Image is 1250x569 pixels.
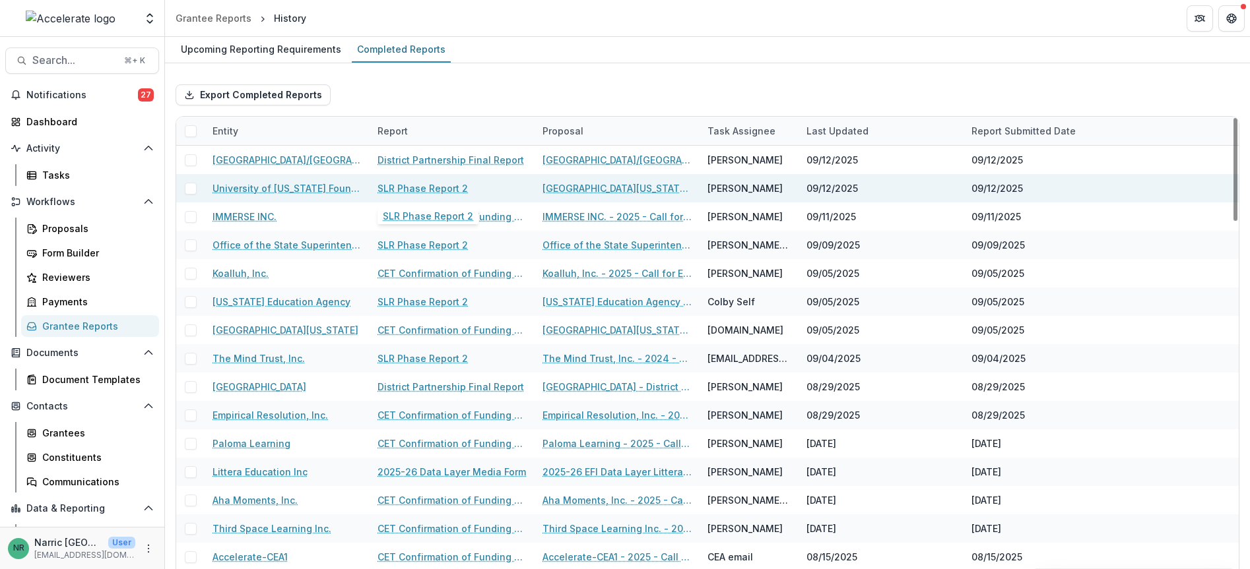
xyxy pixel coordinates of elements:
[21,446,159,468] a: Constituents
[971,465,1001,479] div: [DATE]
[543,295,692,309] a: [US_STATE] Education Agency - 2024 - States Leading Recovery (SLR) Grant Application 24-25
[176,40,346,59] div: Upcoming Reporting Requirements
[535,124,591,138] div: Proposal
[543,465,692,479] a: 2025-26 EFI Data Layer Littera Education
[32,54,116,67] span: Search...
[26,11,115,26] img: Accelerate logo
[707,238,791,252] div: [PERSON_NAME][EMAIL_ADDRESS][PERSON_NAME][DOMAIN_NAME]
[1187,5,1213,32] button: Partners
[707,323,783,337] div: [DOMAIN_NAME]
[42,222,148,235] div: Proposals
[799,117,964,145] div: Last Updated
[213,465,308,479] a: Littera Education Inc
[5,47,159,74] button: Search...
[138,88,154,102] span: 27
[971,153,1023,167] div: 09/12/2025
[806,295,859,309] div: 09/05/2025
[378,295,468,309] a: SLR Phase Report 2
[971,210,1021,224] div: 09/11/2025
[1218,5,1245,32] button: Get Help
[378,351,468,365] a: SLR Phase Report 2
[707,436,783,450] div: [PERSON_NAME]
[352,40,451,59] div: Completed Reports
[170,9,312,28] nav: breadcrumb
[42,426,148,440] div: Grantees
[213,522,331,535] a: Third Space Learning Inc.
[799,124,876,138] div: Last Updated
[205,117,370,145] div: Entity
[26,115,148,129] div: Dashboard
[176,84,331,105] button: Export Completed Reports
[213,181,362,195] a: University of [US_STATE] Foundation, Inc.
[378,238,468,252] a: SLR Phase Report 2
[378,266,527,280] a: CET Confirmation of Funding Level
[971,493,1001,507] div: [DATE]
[42,270,148,284] div: Reviewers
[707,153,783,167] div: [PERSON_NAME]
[971,380,1025,394] div: 08/29/2025
[543,266,692,280] a: Koalluh, Inc. - 2025 - Call for Effective Technology Grant Application
[213,550,288,564] a: Accelerate-CEA1
[141,541,156,556] button: More
[543,522,692,535] a: Third Space Learning Inc. - 2025 - Call for Effective Technology Grant Application
[108,537,135,549] p: User
[213,295,350,309] a: [US_STATE] Education Agency
[707,295,755,309] div: Colby Self
[213,238,362,252] a: Office of the State Superintendent of Education
[707,210,783,224] div: [PERSON_NAME]
[707,522,783,535] div: [PERSON_NAME]
[535,117,700,145] div: Proposal
[42,319,148,333] div: Grantee Reports
[543,238,692,252] a: Office of the State Superintendent of Education - 2024 - States Leading Recovery (SLR) Grant Appl...
[42,450,148,464] div: Constituents
[170,9,257,28] a: Grantee Reports
[213,351,305,365] a: The Mind Trust, Inc.
[370,124,416,138] div: Report
[971,522,1001,535] div: [DATE]
[806,323,859,337] div: 09/05/2025
[806,238,860,252] div: 09/09/2025
[707,351,791,365] div: [EMAIL_ADDRESS][DOMAIN_NAME]
[378,522,527,535] a: CET Confirmation of Funding Level
[707,181,783,195] div: [PERSON_NAME]
[707,408,783,422] div: [PERSON_NAME]
[971,408,1025,422] div: 08/29/2025
[42,246,148,260] div: Form Builder
[543,550,692,564] a: Accelerate-CEA1 - 2025 - Call for Effective Technology Grant Application
[5,396,159,417] button: Open Contacts
[971,181,1023,195] div: 09/12/2025
[971,550,1022,564] div: 08/15/2025
[700,117,799,145] div: Task Assignee
[176,37,346,63] a: Upcoming Reporting Requirements
[971,323,1024,337] div: 09/05/2025
[378,153,524,167] a: District Partnership Final Report
[34,549,135,561] p: [EMAIL_ADDRESS][DOMAIN_NAME]
[21,218,159,239] a: Proposals
[707,550,753,564] div: CEA email
[26,196,138,208] span: Workflows
[42,373,148,386] div: Document Templates
[378,181,468,195] a: SLR Phase Report 2
[707,380,783,394] div: [PERSON_NAME]
[543,323,692,337] a: [GEOGRAPHIC_DATA][US_STATE] - 2025 - Call for Effective Technology Grant Application
[21,266,159,288] a: Reviewers
[21,291,159,313] a: Payments
[213,408,328,422] a: Empirical Resolution, Inc.
[213,493,298,507] a: Aha Moments, Inc.
[378,436,527,450] a: CET Confirmation of Funding Level
[707,266,783,280] div: [PERSON_NAME]
[378,550,527,564] a: CET Confirmation of Funding Level
[141,5,159,32] button: Open entity switcher
[806,380,860,394] div: 08/29/2025
[21,369,159,390] a: Document Templates
[213,380,306,394] a: [GEOGRAPHIC_DATA]
[213,153,362,167] a: [GEOGRAPHIC_DATA]/[GEOGRAPHIC_DATA]
[378,493,527,507] a: CET Confirmation of Funding Level
[378,210,527,224] a: CET Confirmation of Funding Level
[964,117,1129,145] div: Report Submitted Date
[213,436,290,450] a: Paloma Learning
[806,266,859,280] div: 09/05/2025
[543,408,692,422] a: Empirical Resolution, Inc. - 2025 - Call for Effective Technology Grant Application
[378,323,527,337] a: CET Confirmation of Funding Level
